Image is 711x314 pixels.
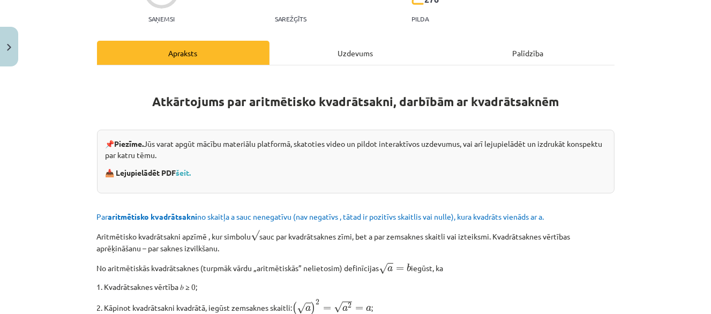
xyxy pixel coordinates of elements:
[442,41,615,65] div: Palīdzība
[388,266,393,272] span: a
[97,212,544,221] span: Par no skaitļa a sauc nenegatīvu (nav negatīvs , tātad ir pozitīvs skaitlis vai nulle), kura kvad...
[97,260,615,275] p: No aritmētiskās kvadrātsaknes (turpmāk vārdu „aritmētiskās” nelietosim) definīcijas iegūst, ka
[334,302,342,313] span: √
[97,229,615,254] p: Aritmētisko kvadrātsakni apzīmē , kur simbolu sauc par kvadrātsaknes zīmi, bet a par zemsaknes sk...
[97,281,615,293] p: 1. Kvadrātsaknes vērtība 𝑏 ≥ 0;
[144,15,179,23] p: Saņemsi
[106,168,193,177] strong: 📥 Lejupielādēt PDF
[348,303,351,308] span: 2
[407,264,411,272] span: b
[379,263,388,274] span: √
[323,306,331,311] span: =
[297,303,306,314] span: √
[270,41,442,65] div: Uzdevums
[275,15,306,23] p: Sarežģīts
[115,139,144,148] strong: Piezīme.
[176,168,191,177] a: šeit.
[251,230,260,241] span: √
[7,44,11,51] img: icon-close-lesson-0947bae3869378f0d4975bcd49f059093ad1ed9edebbc8119c70593378902aed.svg
[355,306,363,311] span: =
[316,300,320,305] span: 2
[411,15,429,23] p: pilda
[97,41,270,65] div: Apraksts
[106,138,606,161] p: 📌 Jūs varat apgūt mācību materiālu platformā, skatoties video un pildot interaktīvos uzdevumus, v...
[342,306,348,311] span: a
[108,212,198,221] b: aritmētisko kvadrātsakni
[306,306,311,311] span: a
[366,306,371,311] span: a
[396,267,404,271] span: =
[152,94,559,109] strong: Atkārtojums par aritmētisko kvadrātsakni, darbībām ar kvadrātsaknēm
